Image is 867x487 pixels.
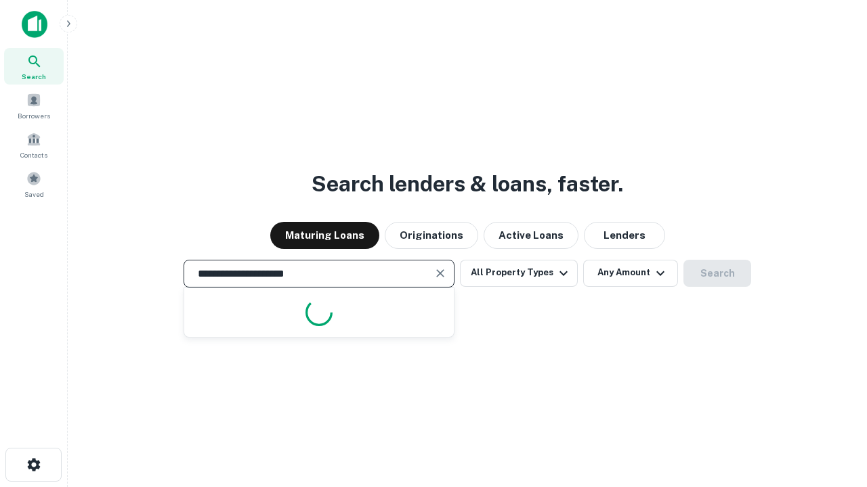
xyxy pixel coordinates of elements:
[4,126,64,163] a: Contacts
[431,264,450,283] button: Clear
[584,222,665,249] button: Lenders
[20,149,47,160] span: Contacts
[4,166,64,202] a: Saved
[22,71,46,82] span: Search
[4,48,64,85] a: Search
[4,87,64,124] a: Borrowers
[583,260,678,287] button: Any Amount
[484,222,578,249] button: Active Loans
[270,222,379,249] button: Maturing Loans
[385,222,478,249] button: Originations
[24,189,44,200] span: Saved
[22,11,47,38] img: capitalize-icon.png
[460,260,578,287] button: All Property Types
[312,168,623,200] h3: Search lenders & loans, faster.
[18,110,50,121] span: Borrowers
[799,379,867,444] iframe: Chat Widget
